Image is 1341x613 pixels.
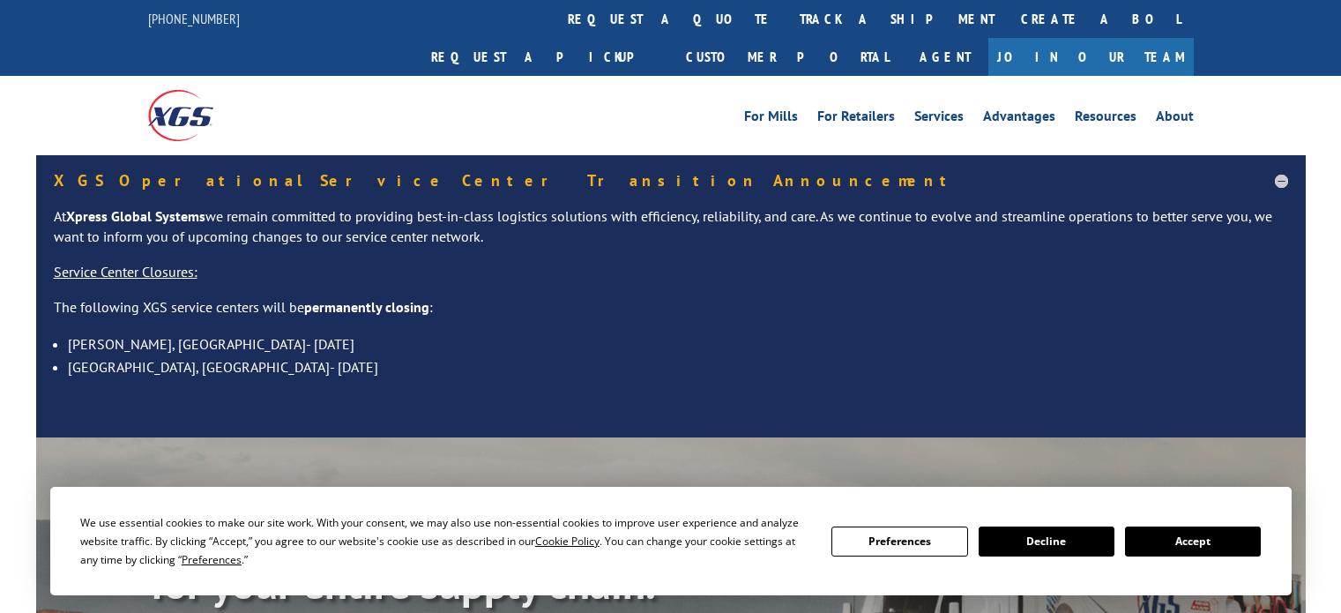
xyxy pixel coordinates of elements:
li: [PERSON_NAME], [GEOGRAPHIC_DATA]- [DATE] [68,333,1288,355]
a: [PHONE_NUMBER] [148,10,240,27]
button: Decline [979,527,1114,557]
a: Services [914,109,964,129]
div: We use essential cookies to make our site work. With your consent, we may also use non-essential ... [80,513,810,569]
p: At we remain committed to providing best-in-class logistics solutions with efficiency, reliabilit... [54,206,1288,263]
a: Join Our Team [988,38,1194,76]
a: Request a pickup [418,38,673,76]
a: For Mills [744,109,798,129]
h5: XGS Operational Service Center Transition Announcement [54,173,1288,189]
a: Advantages [983,109,1055,129]
strong: permanently closing [304,298,429,316]
strong: Xpress Global Systems [66,207,205,225]
a: About [1156,109,1194,129]
a: Agent [902,38,988,76]
u: Service Center Closures: [54,263,197,280]
button: Accept [1125,527,1261,557]
span: Cookie Policy [535,534,600,549]
span: Preferences [182,552,242,567]
a: Resources [1075,109,1136,129]
div: Cookie Consent Prompt [50,487,1292,595]
li: [GEOGRAPHIC_DATA], [GEOGRAPHIC_DATA]- [DATE] [68,355,1288,378]
p: The following XGS service centers will be : [54,297,1288,333]
button: Preferences [831,527,967,557]
a: Customer Portal [673,38,902,76]
a: For Retailers [817,109,895,129]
